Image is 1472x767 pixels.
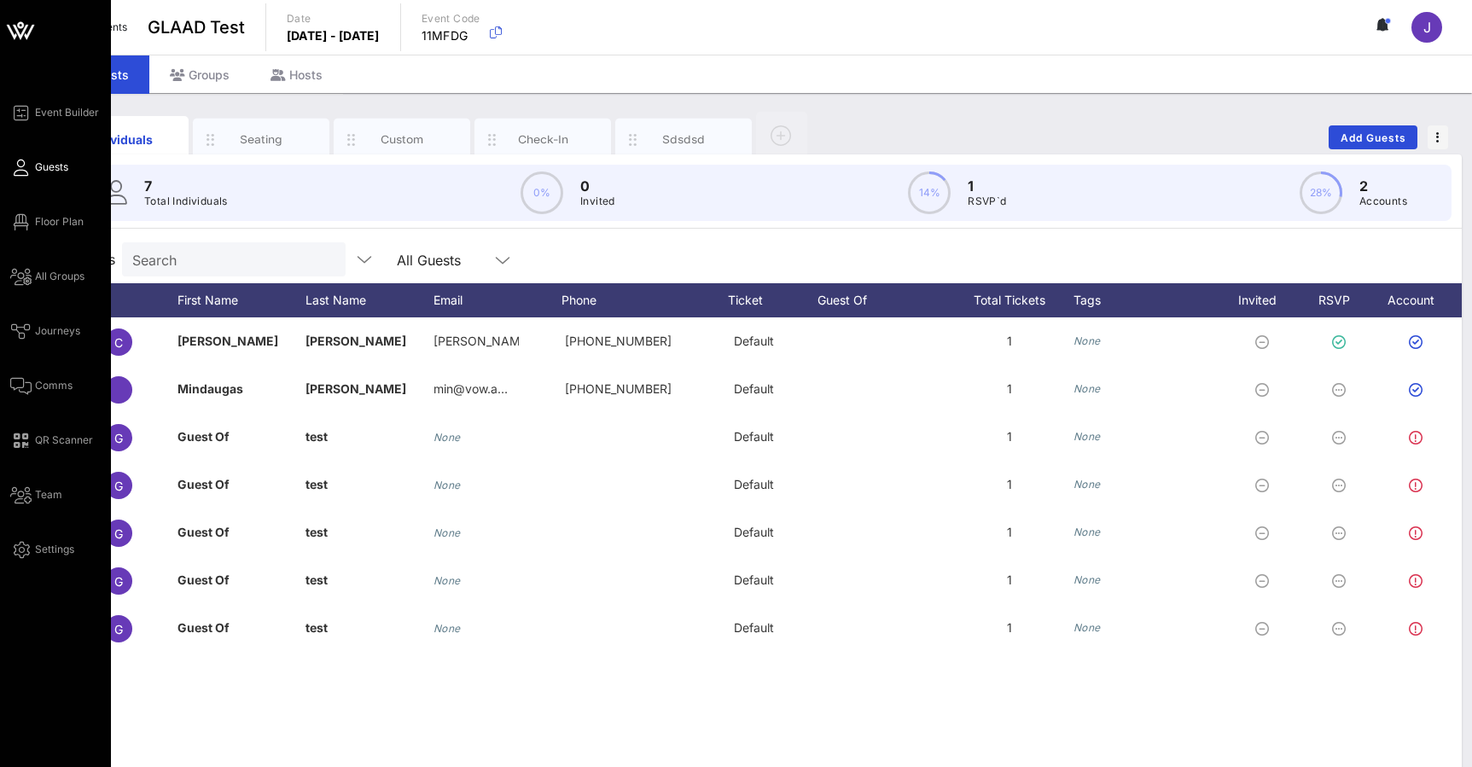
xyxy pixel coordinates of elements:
[945,508,1073,556] div: 1
[1073,621,1101,634] i: None
[734,572,774,587] span: Default
[433,365,508,413] p: min@vow.a…
[83,131,159,148] div: Individuals
[734,381,774,396] span: Default
[1312,283,1372,317] div: RSVP
[565,381,672,396] span: +37064455888
[35,214,84,230] span: Floor Plan
[1340,131,1407,144] span: Add Guests
[177,477,230,491] span: Guest Of
[177,572,230,587] span: Guest Of
[433,431,461,444] i: None
[1073,478,1101,491] i: None
[10,157,68,177] a: Guests
[734,620,774,635] span: Default
[1073,526,1101,538] i: None
[505,131,581,148] div: Check-In
[364,131,440,148] div: Custom
[1073,334,1101,347] i: None
[305,620,328,635] span: test
[945,461,1073,508] div: 1
[35,105,99,120] span: Event Builder
[250,55,343,94] div: Hosts
[734,334,774,348] span: Default
[433,526,461,539] i: None
[689,283,817,317] div: Ticket
[1359,176,1407,196] p: 2
[35,269,84,284] span: All Groups
[945,283,1073,317] div: Total Tickets
[305,429,328,444] span: test
[734,429,774,444] span: Default
[422,27,480,44] p: 11MFDG
[114,622,123,636] span: G
[580,193,615,210] p: Invited
[35,433,93,448] span: QR Scanner
[10,212,84,232] a: Floor Plan
[35,542,74,557] span: Settings
[433,479,461,491] i: None
[422,10,480,27] p: Event Code
[10,430,93,450] a: QR Scanner
[305,381,406,396] span: [PERSON_NAME]
[114,479,123,493] span: G
[968,193,1006,210] p: RSVP`d
[177,429,230,444] span: Guest Of
[114,335,123,350] span: C
[305,334,406,348] span: [PERSON_NAME]
[1359,193,1407,210] p: Accounts
[35,487,62,503] span: Team
[1329,125,1417,149] button: Add Guests
[10,485,62,505] a: Team
[580,176,615,196] p: 0
[817,283,945,317] div: Guest Of
[10,321,80,341] a: Journeys
[646,131,722,148] div: sdsdsd
[433,283,561,317] div: Email
[565,334,672,348] span: +639055402900
[397,253,461,268] div: All Guests
[433,317,519,365] p: [PERSON_NAME]@v…
[148,15,245,40] span: GLAAD Test
[1372,283,1466,317] div: Account
[114,431,123,445] span: G
[1411,12,1442,43] div: J
[433,622,461,635] i: None
[945,556,1073,604] div: 1
[1073,573,1101,586] i: None
[1073,382,1101,395] i: None
[224,131,300,148] div: Seating
[305,525,328,539] span: test
[287,10,380,27] p: Date
[10,539,74,560] a: Settings
[734,525,774,539] span: Default
[10,375,73,396] a: Comms
[35,323,80,339] span: Journeys
[177,620,230,635] span: Guest Of
[287,27,380,44] p: [DATE] - [DATE]
[1423,19,1431,36] span: J
[305,572,328,587] span: test
[114,526,123,541] span: G
[305,283,433,317] div: Last Name
[10,266,84,287] a: All Groups
[945,413,1073,461] div: 1
[177,525,230,539] span: Guest Of
[433,574,461,587] i: None
[149,55,250,94] div: Groups
[1073,430,1101,443] i: None
[945,365,1073,413] div: 1
[35,378,73,393] span: Comms
[35,160,68,175] span: Guests
[734,477,774,491] span: Default
[387,242,523,276] div: All Guests
[1073,283,1219,317] div: Tags
[114,574,123,589] span: G
[177,381,243,396] span: Mindaugas
[10,102,99,123] a: Event Builder
[1219,283,1312,317] div: Invited
[305,477,328,491] span: test
[945,317,1073,365] div: 1
[177,283,305,317] div: First Name
[968,176,1006,196] p: 1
